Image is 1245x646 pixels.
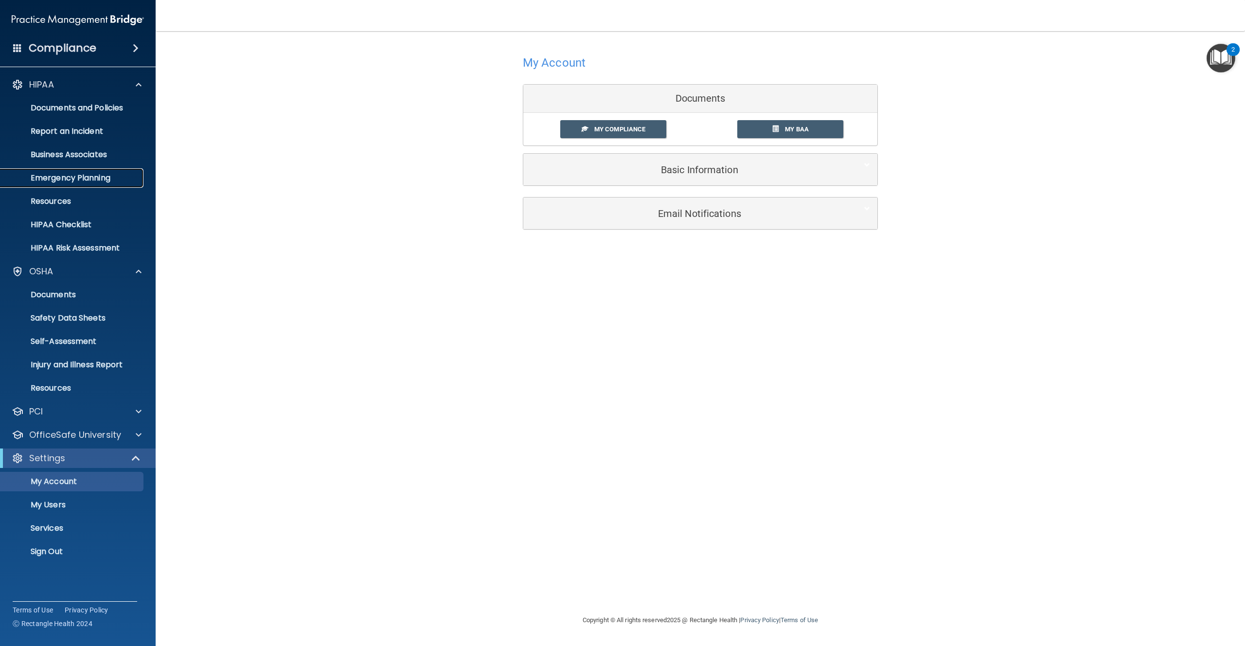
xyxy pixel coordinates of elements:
[785,126,809,133] span: My BAA
[6,173,139,183] p: Emergency Planning
[12,406,142,417] a: PCI
[6,220,139,230] p: HIPAA Checklist
[6,126,139,136] p: Report an Incident
[29,41,96,55] h4: Compliance
[531,164,840,175] h5: Basic Information
[531,208,840,219] h5: Email Notifications
[6,103,139,113] p: Documents and Policies
[740,616,779,624] a: Privacy Policy
[6,313,139,323] p: Safety Data Sheets
[594,126,645,133] span: My Compliance
[6,383,139,393] p: Resources
[13,605,53,615] a: Terms of Use
[12,266,142,277] a: OSHA
[1207,44,1235,72] button: Open Resource Center, 2 new notifications
[12,452,141,464] a: Settings
[65,605,108,615] a: Privacy Policy
[523,85,877,113] div: Documents
[523,56,586,69] h4: My Account
[29,429,121,441] p: OfficeSafe University
[6,360,139,370] p: Injury and Illness Report
[29,452,65,464] p: Settings
[531,159,870,180] a: Basic Information
[6,197,139,206] p: Resources
[29,406,43,417] p: PCI
[1231,50,1235,62] div: 2
[12,429,142,441] a: OfficeSafe University
[12,10,144,30] img: PMB logo
[6,290,139,300] p: Documents
[6,500,139,510] p: My Users
[6,337,139,346] p: Self-Assessment
[6,243,139,253] p: HIPAA Risk Assessment
[6,523,139,533] p: Services
[29,266,53,277] p: OSHA
[12,79,142,90] a: HIPAA
[6,477,139,486] p: My Account
[29,79,54,90] p: HIPAA
[6,547,139,556] p: Sign Out
[781,616,818,624] a: Terms of Use
[531,202,870,224] a: Email Notifications
[13,619,92,628] span: Ⓒ Rectangle Health 2024
[523,605,878,636] div: Copyright © All rights reserved 2025 @ Rectangle Health | |
[6,150,139,160] p: Business Associates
